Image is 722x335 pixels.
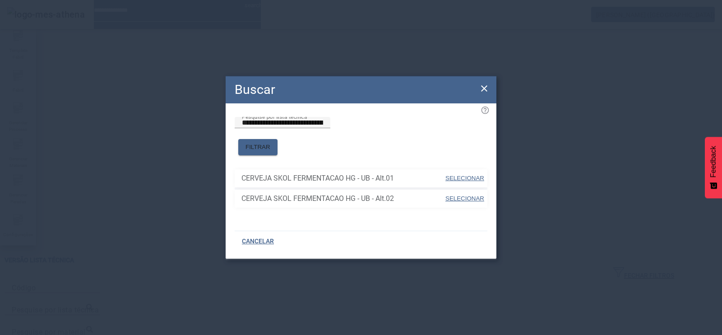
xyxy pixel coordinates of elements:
mat-label: Pesquise por lista técnica [242,113,307,120]
button: CANCELAR [235,233,281,250]
h2: Buscar [235,80,275,99]
span: Feedback [709,146,717,177]
button: Feedback - Mostrar pesquisa [705,137,722,198]
button: FILTRAR [238,139,278,155]
span: CANCELAR [242,237,274,246]
span: FILTRAR [245,143,270,152]
span: CERVEJA SKOL FERMENTACAO HG - UB - Alt.01 [241,173,444,184]
span: SELECIONAR [445,195,484,202]
button: SELECIONAR [444,191,485,207]
span: SELECIONAR [445,175,484,181]
span: CERVEJA SKOL FERMENTACAO HG - UB - Alt.02 [241,193,444,204]
button: SELECIONAR [444,170,485,186]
